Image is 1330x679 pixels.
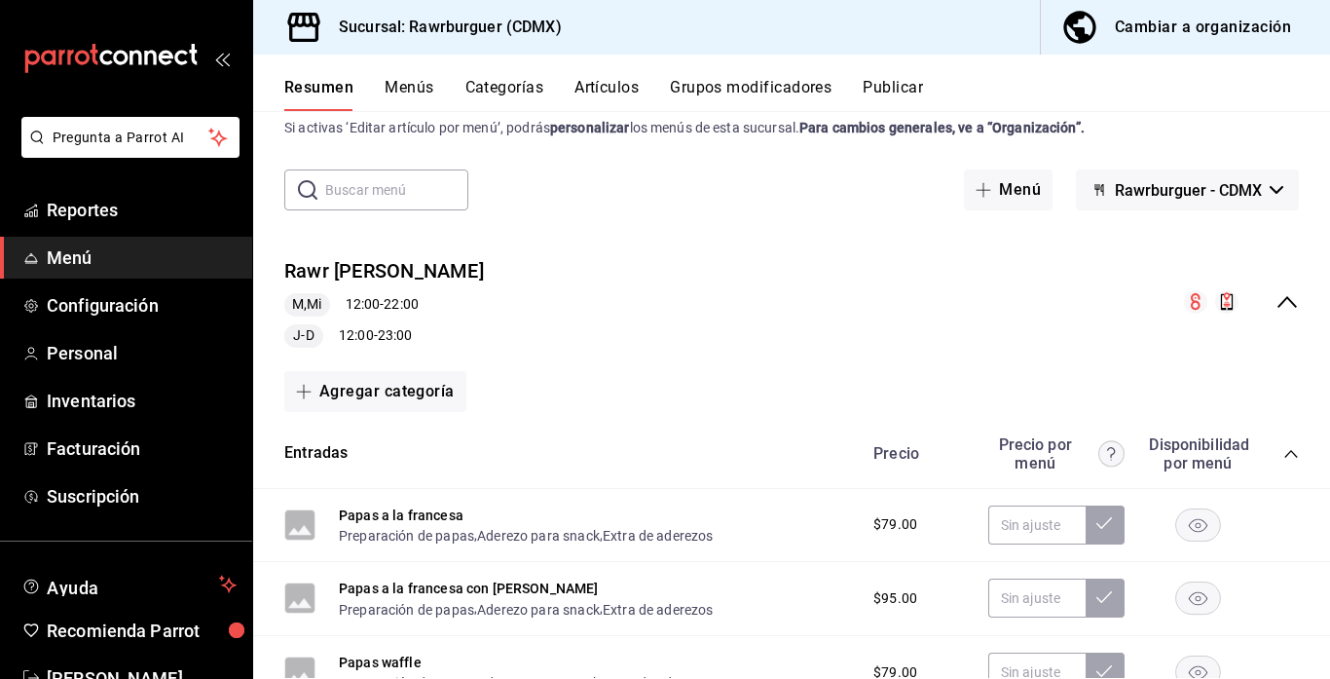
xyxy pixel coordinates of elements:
span: Pregunta a Parrot AI [53,128,209,148]
button: Extra de aderezos [603,526,714,546]
button: Pregunta a Parrot AI [21,117,240,158]
span: Menú [47,245,237,271]
button: Agregar categoría [284,371,466,412]
a: Pregunta a Parrot AI [14,141,240,162]
span: Ayuda [47,573,211,596]
div: Si activas ‘Editar artículo por menú’, podrás los menús de esta sucursal. [284,118,1299,138]
button: Resumen [284,78,353,111]
span: Personal [47,340,237,366]
button: Artículos [574,78,639,111]
button: Papas a la francesa [339,506,463,525]
div: Precio [854,444,979,463]
button: Categorías [465,78,544,111]
span: Configuración [47,292,237,319]
span: $95.00 [873,588,917,609]
button: Menú [964,170,1053,210]
div: collapse-menu-row [253,242,1330,363]
span: $79.00 [873,514,917,535]
h3: Sucursal: Rawrburguer (CDMX) [323,16,562,39]
span: Inventarios [47,388,237,414]
span: M,Mi [284,294,330,315]
button: Papas waffle [339,653,422,672]
div: Cambiar a organización [1115,14,1291,41]
span: Recomienda Parrot [47,618,237,644]
div: 12:00 - 22:00 [284,293,484,317]
div: , , [339,598,714,619]
strong: Para cambios generales, ve a “Organización”. [799,120,1085,135]
button: Publicar [863,78,923,111]
input: Buscar menú [325,170,468,209]
span: Suscripción [47,483,237,509]
div: navigation tabs [284,78,1330,111]
strong: personalizar [550,120,630,135]
button: Extra de aderezos [603,600,714,620]
button: open_drawer_menu [214,51,230,66]
span: Facturación [47,435,237,462]
button: Aderezo para snack [477,526,600,546]
button: Aderezo para snack [477,600,600,620]
input: Sin ajuste [988,506,1086,545]
button: Rawrburguer - CDMX [1076,170,1299,210]
div: Disponibilidad por menú [1149,435,1246,472]
button: Preparación de papas [339,526,474,546]
button: Menús [385,78,433,111]
span: J-D [285,325,321,346]
button: Papas a la francesa con [PERSON_NAME] [339,579,599,598]
span: Reportes [47,197,237,223]
span: Rawrburguer - CDMX [1115,181,1262,200]
div: Precio por menú [988,435,1125,472]
input: Sin ajuste [988,579,1086,618]
button: Preparación de papas [339,600,474,620]
div: 12:00 - 23:00 [284,324,484,348]
button: Rawr [PERSON_NAME] [284,257,484,285]
button: Entradas [284,442,348,465]
button: collapse-category-row [1283,446,1299,462]
button: Grupos modificadores [670,78,831,111]
div: , , [339,525,714,546]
